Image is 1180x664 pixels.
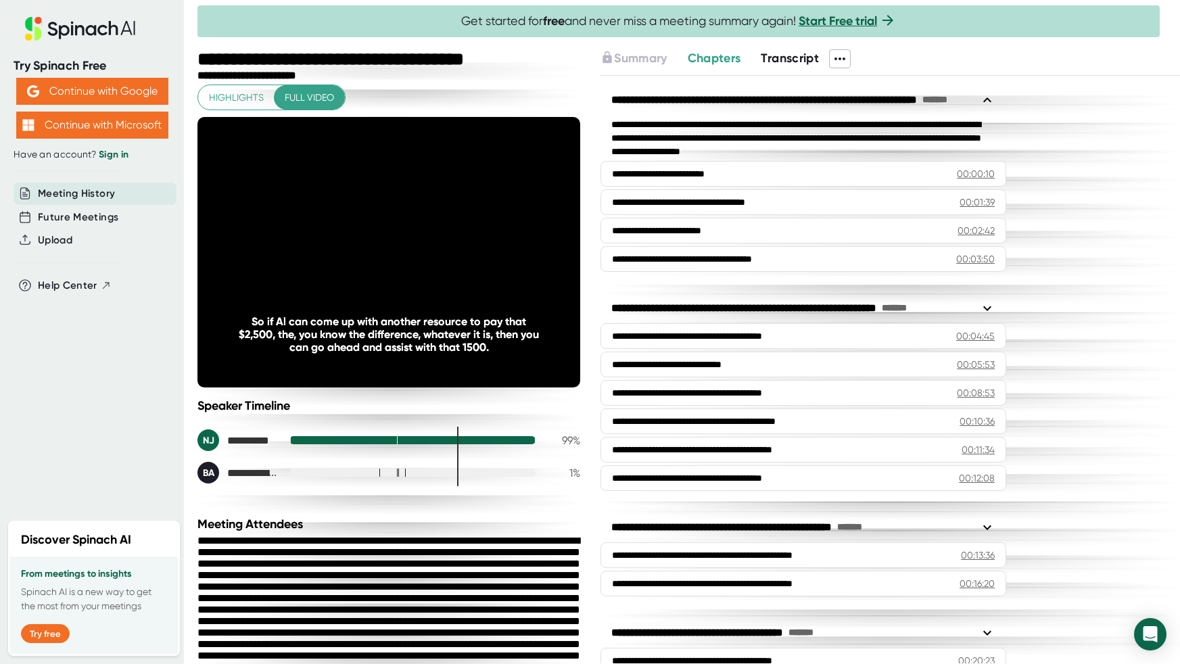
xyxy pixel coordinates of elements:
[461,14,896,29] span: Get started for and never miss a meeting summary again!
[21,624,70,643] button: Try free
[958,224,995,237] div: 00:02:42
[957,167,995,181] div: 00:00:10
[543,14,565,28] b: free
[761,49,819,68] button: Transcript
[962,443,995,456] div: 00:11:34
[38,233,72,248] button: Upload
[546,467,580,479] div: 1 %
[21,585,167,613] p: Spinach AI is a new way to get the most from your meetings
[38,278,97,293] span: Help Center
[799,14,877,28] a: Start Free trial
[1134,618,1166,650] div: Open Intercom Messenger
[21,531,131,549] h2: Discover Spinach AI
[236,315,542,354] div: So if Al can come up with another resource to pay that $2,500, the, you know the difference, what...
[21,569,167,579] h3: From meetings to insights
[14,149,170,161] div: Have an account?
[38,278,112,293] button: Help Center
[688,49,741,68] button: Chapters
[197,429,279,451] div: Noll, Judi
[197,398,580,413] div: Speaker Timeline
[27,85,39,97] img: Aehbyd4JwY73AAAAAElFTkSuQmCC
[600,49,667,68] button: Summary
[198,85,275,110] button: Highlights
[16,78,168,105] button: Continue with Google
[614,51,667,66] span: Summary
[16,112,168,139] button: Continue with Microsoft
[99,149,128,160] a: Sign in
[209,89,264,106] span: Highlights
[274,85,345,110] button: Full video
[38,186,115,201] button: Meeting History
[197,462,219,483] div: BA
[38,210,118,225] button: Future Meetings
[960,414,995,428] div: 00:10:36
[956,252,995,266] div: 00:03:50
[285,89,334,106] span: Full video
[761,51,819,66] span: Transcript
[14,58,170,74] div: Try Spinach Free
[960,195,995,209] div: 00:01:39
[197,517,584,531] div: Meeting Attendees
[957,386,995,400] div: 00:08:53
[959,471,995,485] div: 00:12:08
[197,462,279,483] div: Bailey, Brooke A
[960,577,995,590] div: 00:16:20
[546,434,580,447] div: 99 %
[961,548,995,562] div: 00:13:36
[957,358,995,371] div: 00:05:53
[956,329,995,343] div: 00:04:45
[600,49,687,68] div: Upgrade to access
[688,51,741,66] span: Chapters
[197,429,219,451] div: NJ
